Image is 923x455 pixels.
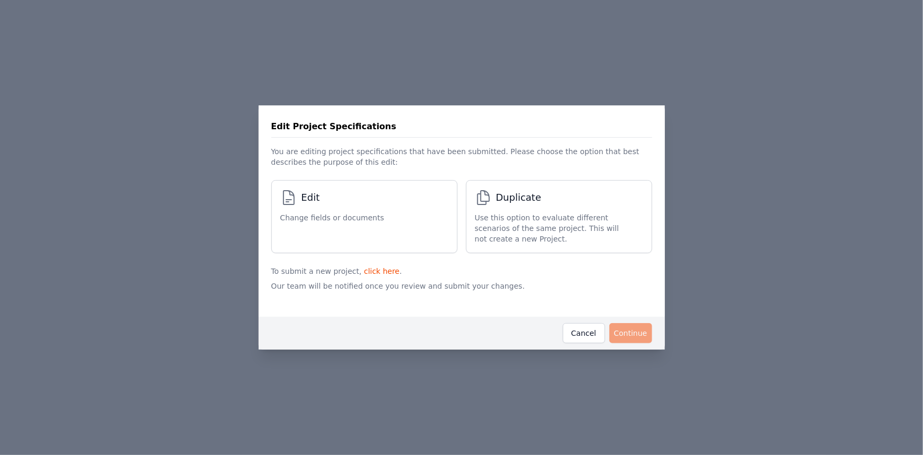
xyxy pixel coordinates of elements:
button: Cancel [563,323,605,343]
h3: Edit Project Specifications [271,120,397,133]
p: You are editing project specifications that have been submitted. Please choose the option that be... [271,138,652,172]
a: click here [364,267,399,275]
p: To submit a new project, . [271,262,652,276]
p: Our team will be notified once you review and submit your changes. [271,276,652,308]
span: Use this option to evaluate different scenarios of the same project. This will not create a new P... [475,212,633,244]
span: Duplicate [496,190,542,205]
span: Edit [301,190,320,205]
button: Continue [609,323,652,343]
span: Change fields or documents [280,212,385,223]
